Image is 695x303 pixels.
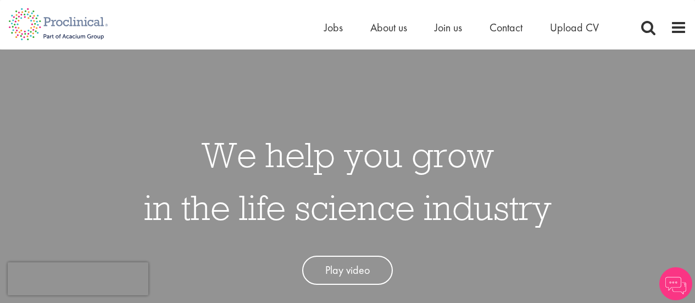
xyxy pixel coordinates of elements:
[370,20,407,35] a: About us
[490,20,522,35] a: Contact
[144,128,552,234] h1: We help you grow in the life science industry
[324,20,343,35] a: Jobs
[435,20,462,35] a: Join us
[302,256,393,285] a: Play video
[550,20,599,35] a: Upload CV
[659,267,692,300] img: Chatbot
